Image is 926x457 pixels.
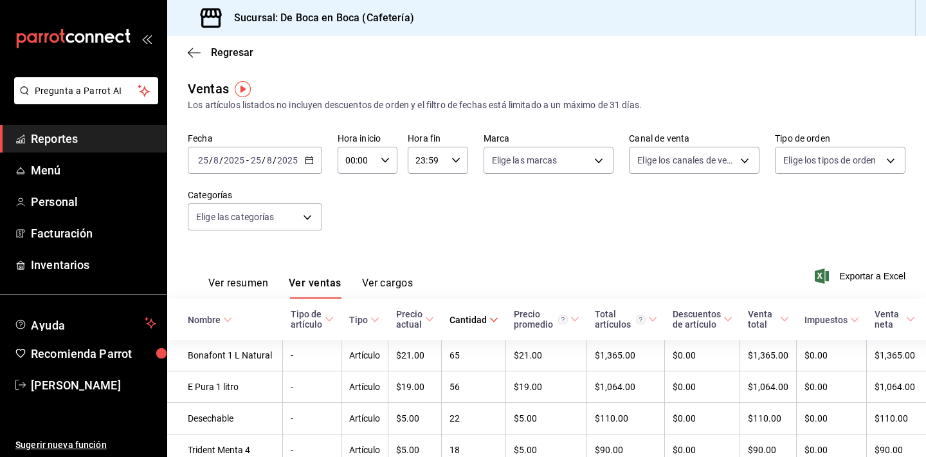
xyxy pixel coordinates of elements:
td: $0.00 [665,403,740,434]
input: -- [266,155,273,165]
label: Fecha [188,134,322,143]
span: Impuestos [804,315,859,325]
td: $19.00 [388,371,442,403]
input: ---- [277,155,298,165]
td: $0.00 [665,340,740,371]
td: 56 [442,371,506,403]
td: $0.00 [665,371,740,403]
span: Recomienda Parrot [31,345,156,362]
span: Sugerir nueva función [15,438,156,452]
td: $1,365.00 [587,340,665,371]
span: Cantidad [449,315,498,325]
div: navigation tabs [208,277,413,299]
span: Reportes [31,130,156,147]
span: Ayuda [31,315,140,331]
label: Marca [484,134,614,143]
td: $0.00 [797,403,867,434]
input: ---- [223,155,245,165]
td: $0.00 [797,371,867,403]
span: Facturación [31,225,156,242]
td: $5.00 [388,403,442,434]
span: Descuentos de artículo [673,309,732,330]
label: Canal de venta [629,134,759,143]
div: Venta total [748,309,777,330]
div: Ventas [188,79,229,98]
button: Ver cargos [362,277,413,299]
span: Precio actual [396,309,434,330]
svg: Precio promedio = Total artículos / cantidad [558,315,568,324]
td: Artículo [341,340,388,371]
span: Menú [31,162,156,179]
input: -- [250,155,262,165]
button: open_drawer_menu [141,33,152,44]
div: Los artículos listados no incluyen descuentos de orden y el filtro de fechas está limitado a un m... [188,98,905,112]
td: $5.00 [506,403,587,434]
svg: El total artículos considera cambios de precios en los artículos así como costos adicionales por ... [636,315,646,324]
td: $1,064.00 [740,371,797,403]
span: - [246,155,249,165]
button: Regresar [188,46,253,59]
span: Personal [31,193,156,210]
span: Elige las categorías [196,210,275,223]
td: $110.00 [587,403,665,434]
td: - [283,371,341,403]
div: Venta neta [875,309,904,330]
span: Pregunta a Parrot AI [35,84,138,98]
td: - [283,340,341,371]
td: 65 [442,340,506,371]
span: Nombre [188,315,232,325]
button: Exportar a Excel [817,268,905,284]
td: 22 [442,403,506,434]
div: Tipo de artículo [291,309,322,330]
h3: Sucursal: De Boca en Boca (Cafetería) [224,10,414,26]
a: Pregunta a Parrot AI [9,93,158,107]
label: Hora fin [408,134,468,143]
span: / [219,155,223,165]
input: -- [197,155,209,165]
div: Precio promedio [514,309,568,330]
div: Cantidad [449,315,487,325]
span: Venta total [748,309,789,330]
td: $19.00 [506,371,587,403]
span: Regresar [211,46,253,59]
td: $110.00 [740,403,797,434]
span: Inventarios [31,256,156,274]
button: Pregunta a Parrot AI [14,77,158,104]
label: Hora inicio [338,134,397,143]
td: $21.00 [506,340,587,371]
span: [PERSON_NAME] [31,377,156,394]
span: Tipo de artículo [291,309,334,330]
div: Descuentos de artículo [673,309,721,330]
button: Ver resumen [208,277,268,299]
td: Bonafont 1 L Natural [167,340,283,371]
label: Categorías [188,191,322,200]
td: - [283,403,341,434]
span: / [262,155,266,165]
td: $1,064.00 [587,371,665,403]
span: Venta neta [875,309,916,330]
td: Desechable [167,403,283,434]
td: Artículo [341,403,388,434]
span: / [273,155,277,165]
td: Artículo [341,371,388,403]
img: Tooltip marker [235,81,251,97]
div: Tipo [349,315,368,325]
div: Total artículos [595,309,646,330]
label: Tipo de orden [775,134,905,143]
td: $1,365.00 [740,340,797,371]
div: Impuestos [804,315,848,325]
div: Nombre [188,315,221,325]
span: Elige las marcas [492,154,558,167]
button: Ver ventas [289,277,341,299]
span: Total artículos [595,309,657,330]
span: Precio promedio [514,309,579,330]
td: $21.00 [388,340,442,371]
span: Elige los tipos de orden [783,154,876,167]
div: Precio actual [396,309,422,330]
td: E Pura 1 litro [167,371,283,403]
input: -- [213,155,219,165]
td: $0.00 [797,340,867,371]
span: Elige los canales de venta [637,154,736,167]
